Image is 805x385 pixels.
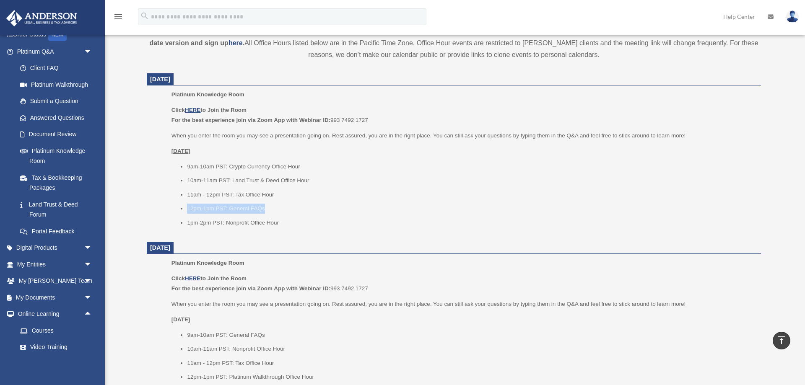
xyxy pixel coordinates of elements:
[171,117,330,123] b: For the best experience join via Zoom App with Webinar ID:
[187,344,755,354] li: 10am-11am PST: Nonprofit Office Hour
[12,142,101,169] a: Platinum Knowledge Room
[171,275,247,282] b: Click to Join the Room
[185,275,200,282] a: HERE
[12,322,105,339] a: Courses
[6,289,105,306] a: My Documentsarrow_drop_down
[150,76,170,83] span: [DATE]
[12,109,105,126] a: Answered Questions
[229,39,243,47] a: here
[171,91,244,98] span: Platinum Knowledge Room
[786,10,799,23] img: User Pic
[84,43,101,60] span: arrow_drop_down
[187,358,755,368] li: 11am - 12pm PST: Tax Office Hour
[12,169,105,196] a: Tax & Bookkeeping Packages
[12,223,105,240] a: Portal Feedback
[171,105,755,125] p: 993 7492 1727
[187,162,755,172] li: 9am-10am PST: Crypto Currency Office Hour
[187,218,755,228] li: 1pm-2pm PST: Nonprofit Office Hour
[243,39,244,47] strong: .
[171,107,247,113] b: Click to Join the Room
[84,240,101,257] span: arrow_drop_down
[171,285,330,292] b: For the best experience join via Zoom App with Webinar ID:
[171,316,190,323] u: [DATE]
[187,372,755,382] li: 12pm-1pm PST: Platinum Walkthrough Office Hour
[140,11,149,21] i: search
[171,131,755,141] p: When you enter the room you may see a presentation going on. Rest assured, you are in the right p...
[773,332,790,349] a: vertical_align_top
[12,196,105,223] a: Land Trust & Deed Forum
[113,12,123,22] i: menu
[12,339,105,356] a: Video Training
[84,306,101,323] span: arrow_drop_up
[6,306,105,323] a: Online Learningarrow_drop_up
[4,10,80,26] img: Anderson Advisors Platinum Portal
[6,43,105,60] a: Platinum Q&Aarrow_drop_down
[171,148,190,154] u: [DATE]
[171,260,244,266] span: Platinum Knowledge Room
[149,28,755,47] strong: *This room is being hosted on Zoom. You will be required to log in to your personal Zoom account ...
[187,204,755,214] li: 12pm-1pm PST: General FAQs
[6,240,105,256] a: Digital Productsarrow_drop_down
[187,190,755,200] li: 11am - 12pm PST: Tax Office Hour
[12,355,105,372] a: Resources
[150,244,170,251] span: [DATE]
[187,176,755,186] li: 10am-11am PST: Land Trust & Deed Office Hour
[12,126,105,143] a: Document Review
[171,274,755,293] p: 993 7492 1727
[113,15,123,22] a: menu
[776,335,787,345] i: vertical_align_top
[12,76,105,93] a: Platinum Walkthrough
[185,107,200,113] a: HERE
[84,273,101,290] span: arrow_drop_down
[84,256,101,273] span: arrow_drop_down
[147,26,761,61] div: All Office Hours listed below are in the Pacific Time Zone. Office Hour events are restricted to ...
[6,273,105,289] a: My [PERSON_NAME] Teamarrow_drop_down
[187,330,755,340] li: 9am-10am PST: General FAQs
[6,256,105,273] a: My Entitiesarrow_drop_down
[84,289,101,306] span: arrow_drop_down
[171,299,755,309] p: When you enter the room you may see a presentation going on. Rest assured, you are in the right p...
[12,60,105,77] a: Client FAQ
[12,93,105,110] a: Submit a Question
